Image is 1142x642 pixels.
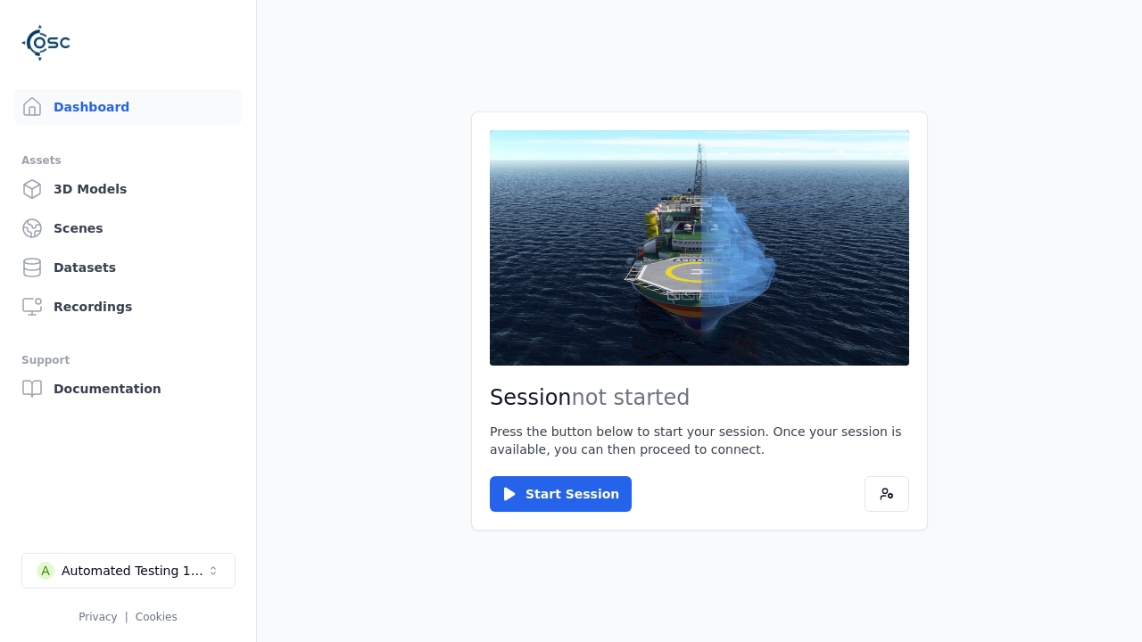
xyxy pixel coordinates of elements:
a: Dashboard [14,89,242,125]
a: Datasets [14,250,242,285]
button: Select a workspace [21,553,236,588]
div: A [37,562,54,580]
button: Start Session [490,476,632,512]
div: Assets [21,150,235,171]
a: Recordings [14,289,242,325]
div: Support [21,350,235,371]
h2: Session [490,383,909,412]
div: Automated Testing 1 - Playwright [62,562,206,580]
img: Logo [21,18,71,68]
span: | [125,611,128,623]
a: Scenes [14,210,242,246]
a: 3D Models [14,171,242,207]
a: Privacy [79,611,117,623]
a: Documentation [14,371,242,407]
span: not started [572,385,691,410]
a: Cookies [136,611,178,623]
p: Press the button below to start your session. Once your session is available, you can then procee... [490,423,909,458]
